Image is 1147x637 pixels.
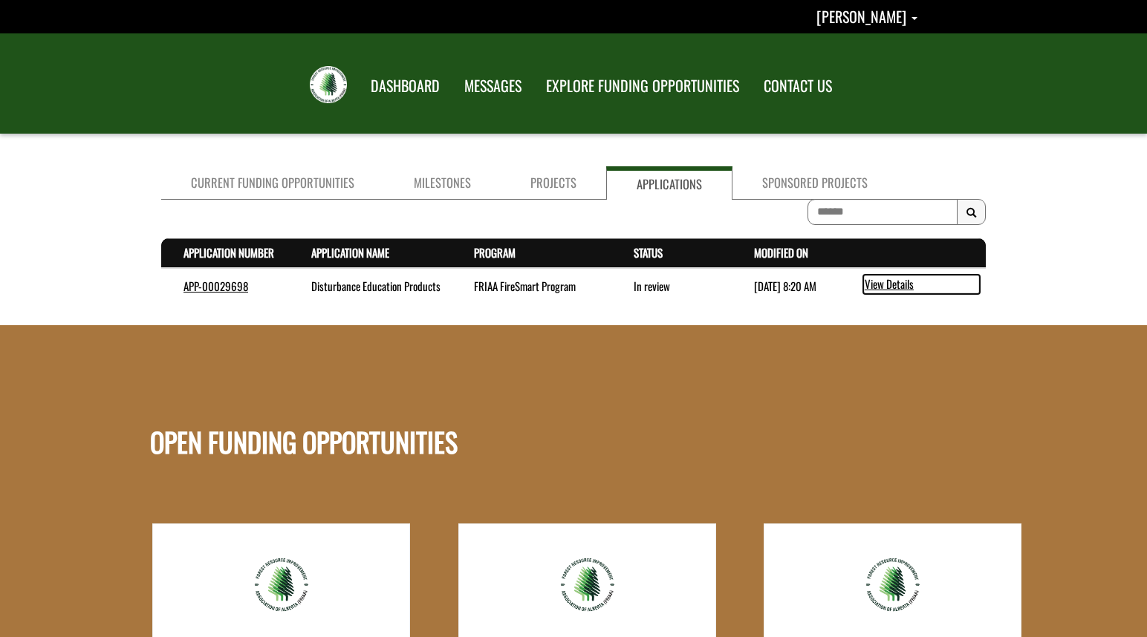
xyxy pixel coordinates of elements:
td: Disturbance Education Products [289,268,452,304]
img: FRIAA Submissions Portal [310,66,347,103]
a: Nicole Galambos [816,5,917,27]
input: To search on partial text, use the asterisk (*) wildcard character. [808,199,958,225]
td: action menu [839,268,986,304]
a: Applications [606,166,732,200]
a: Projects [501,166,606,200]
nav: Main Navigation [357,63,843,105]
td: APP-00029698 [161,268,289,304]
a: Sponsored Projects [732,166,897,200]
a: MESSAGES [453,68,533,105]
img: friaa-logo.png [865,557,920,612]
a: APP-00029698 [183,278,248,294]
button: Search Results [957,199,986,226]
a: Program [474,244,516,261]
a: DASHBOARD [360,68,451,105]
h1: OPEN FUNDING OPPORTUNITIES [150,341,458,457]
span: [PERSON_NAME] [816,5,906,27]
a: Milestones [384,166,501,200]
img: friaa-logo.png [253,557,309,612]
a: EXPLORE FUNDING OPPORTUNITIES [535,68,750,105]
th: Actions [839,239,986,268]
td: FRIAA FireSmart Program [452,268,611,304]
time: [DATE] 8:20 AM [754,278,816,294]
a: Application Name [311,244,389,261]
a: Application Number [183,244,274,261]
img: friaa-logo.png [559,557,615,612]
td: In review [611,268,732,304]
a: Modified On [754,244,808,261]
a: Current Funding Opportunities [161,166,384,200]
a: View details [863,275,980,294]
a: CONTACT US [753,68,843,105]
td: 9/29/2025 8:20 AM [732,268,839,304]
a: Status [634,244,663,261]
